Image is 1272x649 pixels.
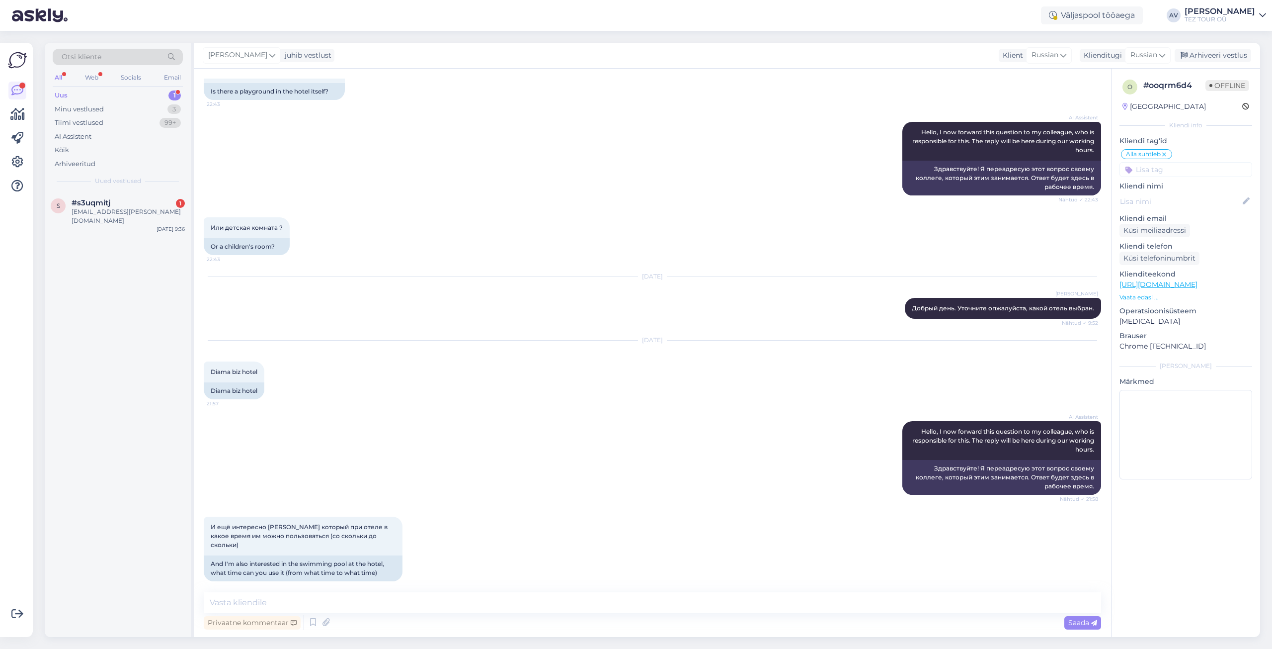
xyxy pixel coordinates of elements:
span: s [57,202,60,209]
p: Klienditeekond [1119,269,1252,279]
div: Здравствуйте! Я переадресую этот вопрос своему коллеге, который этим занимается. Ответ будет здес... [902,460,1101,495]
p: Vaata edasi ... [1119,293,1252,302]
div: Email [162,71,183,84]
span: o [1127,83,1132,91]
p: Kliendi telefon [1119,241,1252,252]
div: [DATE] [204,272,1101,281]
p: Kliendi tag'id [1119,136,1252,146]
p: Kliendi email [1119,213,1252,224]
span: Nähtud ✓ 21:58 [1060,495,1098,503]
div: TEZ TOUR OÜ [1185,15,1255,23]
div: Uus [55,91,68,100]
span: Russian [1130,50,1157,61]
div: Kõik [55,145,69,155]
div: Küsi meiliaadressi [1119,224,1190,237]
span: 22:43 [207,100,244,108]
span: 21:58 [207,582,244,589]
a: [PERSON_NAME]TEZ TOUR OÜ [1185,7,1266,23]
div: [DATE] 9:36 [157,225,185,233]
span: Uued vestlused [95,177,141,185]
div: [PERSON_NAME] [1185,7,1255,15]
span: Otsi kliente [62,52,101,62]
span: Alla suhtleb [1126,151,1161,157]
div: 3 [167,104,181,114]
div: Diama biz hotel [204,382,264,399]
div: [DATE] [204,336,1101,345]
span: Saada [1068,618,1097,627]
div: # ooqrm6d4 [1143,80,1205,92]
div: 1 [168,91,181,100]
span: Добрый день. Уточните опжалуйста, какой отель выбран. [912,304,1094,312]
div: And I'm also interested in the swimming pool at the hotel, what time can you use it (from what ti... [204,556,402,581]
div: Kliendi info [1119,121,1252,130]
span: Offline [1205,80,1249,91]
p: Brauser [1119,331,1252,341]
a: [URL][DOMAIN_NAME] [1119,280,1197,289]
span: #s3uqmitj [72,198,110,207]
p: Kliendi nimi [1119,181,1252,191]
img: Askly Logo [8,51,27,70]
span: Или детская комната ? [211,224,283,231]
div: Privaatne kommentaar [204,616,301,630]
div: Socials [119,71,143,84]
div: Minu vestlused [55,104,104,114]
div: Arhiveeri vestlus [1175,49,1251,62]
div: Or a children's room? [204,238,290,255]
span: [PERSON_NAME] [1055,290,1098,297]
span: AI Assistent [1061,413,1098,421]
span: Hello, I now forward this question to my colleague, who is responsible for this. The reply will b... [912,428,1096,453]
div: Klienditugi [1080,50,1122,61]
div: 99+ [159,118,181,128]
p: Chrome [TECHNICAL_ID] [1119,341,1252,352]
span: Diama biz hotel [211,368,257,375]
div: Klient [999,50,1023,61]
div: juhib vestlust [281,50,331,61]
p: Märkmed [1119,376,1252,387]
input: Lisa nimi [1120,196,1241,207]
span: 21:57 [207,400,244,407]
div: AI Assistent [55,132,91,142]
span: Nähtud ✓ 22:43 [1058,196,1098,203]
span: AI Assistent [1061,114,1098,121]
p: [MEDICAL_DATA] [1119,316,1252,327]
p: Operatsioonisüsteem [1119,306,1252,316]
div: Здравствуйте! Я переадресую этот вопрос своему коллеге, который этим занимается. Ответ будет здес... [902,161,1101,195]
div: Tiimi vestlused [55,118,103,128]
div: Arhiveeritud [55,159,95,169]
span: Nähtud ✓ 9:52 [1061,319,1098,327]
div: All [53,71,64,84]
div: [PERSON_NAME] [1119,362,1252,371]
span: 22:43 [207,256,244,263]
span: И ещё интересно [PERSON_NAME] который при отеле в какое время им можно пользоваться (со скольки д... [211,523,389,549]
div: Väljaspool tööaega [1041,6,1143,24]
div: Küsi telefoninumbrit [1119,252,1199,265]
div: 1 [176,199,185,208]
div: AV [1167,8,1181,22]
span: Hello, I now forward this question to my colleague, who is responsible for this. The reply will b... [912,128,1096,154]
input: Lisa tag [1119,162,1252,177]
div: Is there a playground in the hotel itself? [204,83,345,100]
span: [PERSON_NAME] [208,50,267,61]
div: Web [83,71,100,84]
span: Russian [1032,50,1058,61]
div: [EMAIL_ADDRESS][PERSON_NAME][DOMAIN_NAME] [72,207,185,225]
div: [GEOGRAPHIC_DATA] [1122,101,1206,112]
